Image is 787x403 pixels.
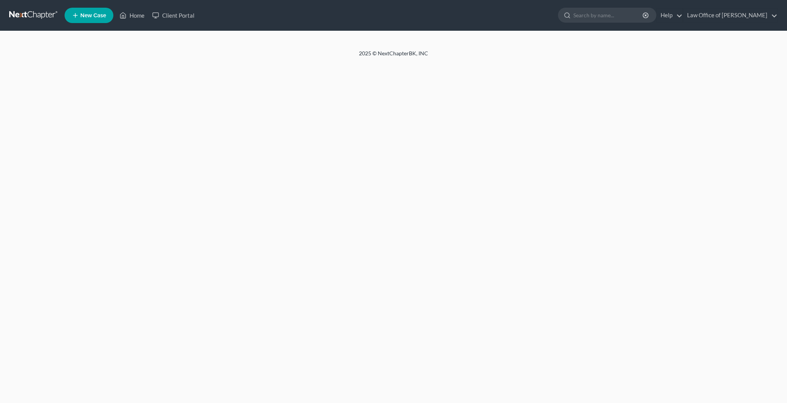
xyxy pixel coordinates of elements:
span: New Case [80,13,106,18]
a: Client Portal [148,8,198,22]
a: Home [116,8,148,22]
input: Search by name... [573,8,644,22]
div: 2025 © NextChapterBK, INC [174,50,613,63]
a: Law Office of [PERSON_NAME] [683,8,777,22]
a: Help [657,8,682,22]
